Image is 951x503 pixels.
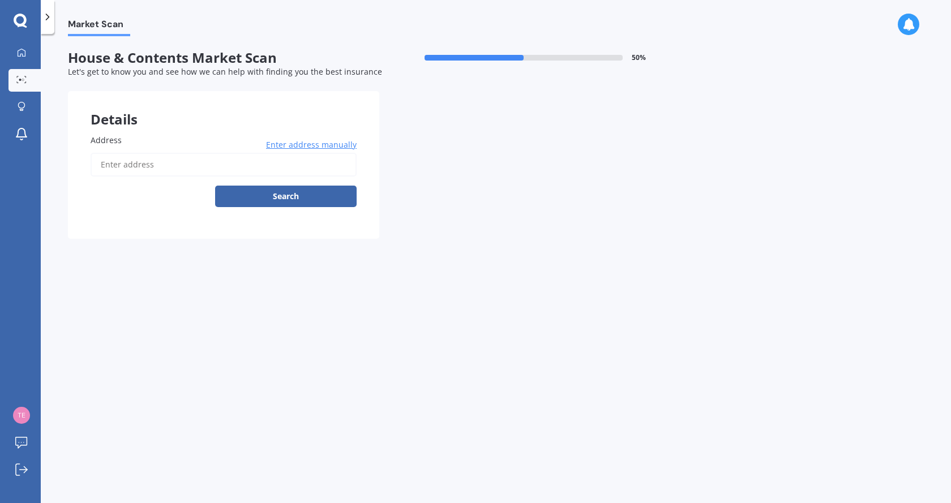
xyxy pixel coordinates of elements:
span: Address [91,135,122,145]
div: Details [68,91,379,125]
input: Enter address [91,153,357,177]
button: Search [215,186,357,207]
img: 4bd60130e12527cad9362e1a34f42ff0 [13,407,30,424]
span: Enter address manually [266,139,357,151]
span: Market Scan [68,19,130,34]
span: Let's get to know you and see how we can help with finding you the best insurance [68,66,382,77]
span: House & Contents Market Scan [68,50,379,66]
span: 50 % [632,54,646,62]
